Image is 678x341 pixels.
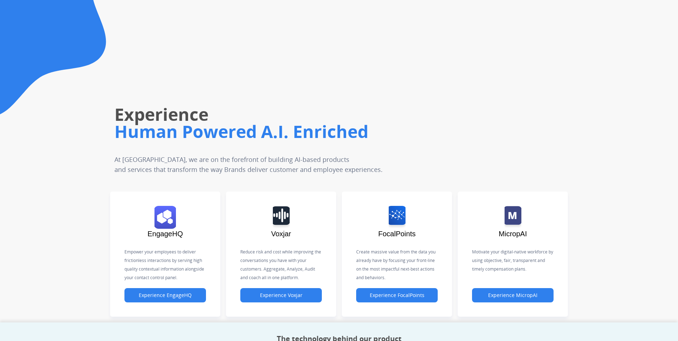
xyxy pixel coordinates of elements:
p: Empower your employees to deliver frictionless interactions by serving high quality contextual in... [124,248,206,282]
p: Reduce risk and cost while improving the conversations you have with your customers. Aggregate, A... [240,248,322,282]
a: Experience EngageHQ [124,292,206,298]
span: Voxjar [271,230,291,238]
a: Experience FocalPoints [356,292,438,298]
p: At [GEOGRAPHIC_DATA], we are on the forefront of building AI-based products and services that tra... [114,154,433,174]
img: logo [154,206,176,229]
span: MicropAI [499,230,527,238]
h1: Experience [114,103,479,126]
button: Experience FocalPoints [356,288,438,302]
button: Experience MicropAI [472,288,554,302]
a: Experience MicropAI [472,292,554,298]
span: EngageHQ [148,230,183,238]
button: Experience Voxjar [240,288,322,302]
p: Motivate your digital-native workforce by using objective, fair, transparent and timely compensat... [472,248,554,273]
img: logo [273,206,290,229]
img: logo [505,206,521,229]
p: Create massive value from the data you already have by focusing your front-line on the most impac... [356,248,438,282]
a: Experience Voxjar [240,292,322,298]
img: logo [389,206,406,229]
span: FocalPoints [378,230,416,238]
button: Experience EngageHQ [124,288,206,302]
h1: Human Powered A.I. Enriched [114,120,479,143]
